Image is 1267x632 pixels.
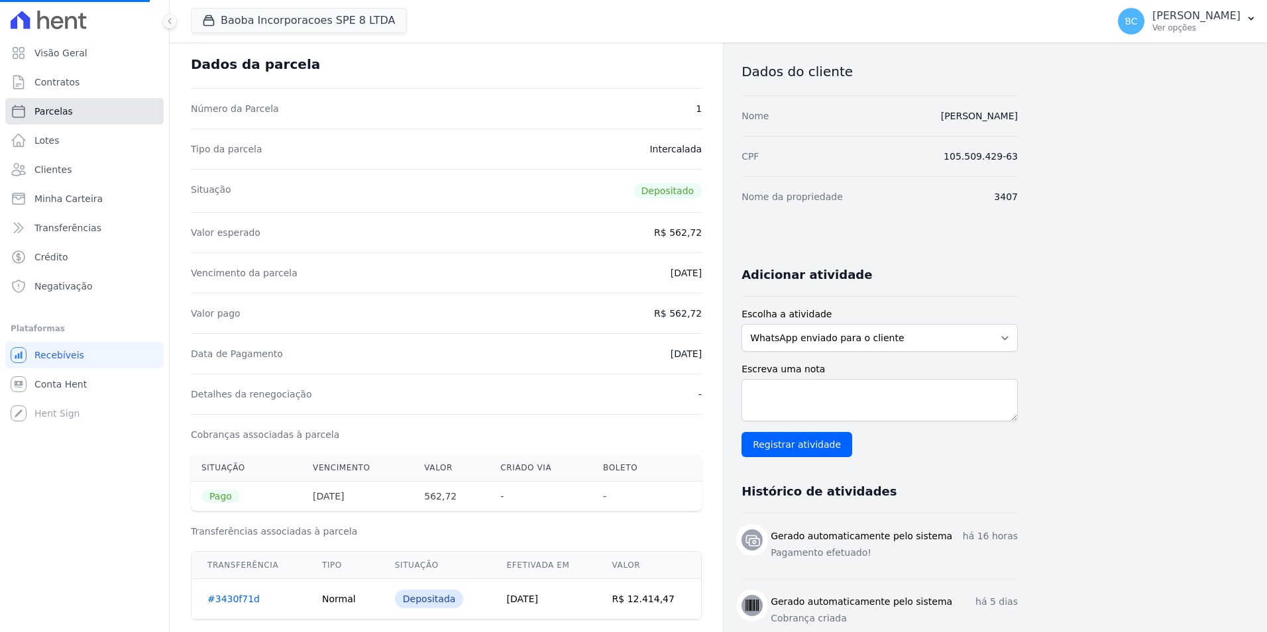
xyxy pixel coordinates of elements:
span: Crédito [34,250,68,264]
span: Contratos [34,76,80,89]
a: Conta Hent [5,371,164,397]
td: [DATE] [491,579,596,619]
dt: Vencimento da parcela [191,266,298,280]
p: [PERSON_NAME] [1152,9,1240,23]
dd: Intercalada [649,142,702,156]
dd: 105.509.429-63 [944,150,1018,163]
dd: [DATE] [671,347,702,360]
h3: Gerado automaticamente pelo sistema [771,595,952,609]
span: Conta Hent [34,378,87,391]
span: BC [1125,17,1138,26]
th: Situação [191,454,302,482]
dt: Data de Pagamento [191,347,283,360]
span: Depositado [633,183,702,199]
h3: Transferências associadas à parcela [191,525,702,538]
div: Plataformas [11,321,158,337]
th: Criado via [490,454,592,482]
h3: Histórico de atividades [742,484,897,500]
td: R$ 12.414,47 [596,579,702,619]
button: BC [PERSON_NAME] Ver opções [1107,3,1267,40]
a: Negativação [5,273,164,299]
th: - [490,482,592,511]
p: Cobrança criada [771,611,1018,625]
a: [PERSON_NAME] [941,111,1018,121]
th: Vencimento [302,454,413,482]
dt: Valor pago [191,307,241,320]
dt: Nome [742,109,769,123]
th: [DATE] [302,482,413,511]
a: Parcelas [5,98,164,125]
dt: Nome da propriedade [742,190,843,203]
span: Visão Geral [34,46,87,60]
dd: R$ 562,72 [654,226,702,239]
dt: CPF [742,150,759,163]
th: Tipo [306,552,379,579]
h3: Adicionar atividade [742,267,872,283]
h3: Dados do cliente [742,64,1018,79]
td: Normal [306,579,379,619]
dt: Valor esperado [191,226,260,239]
th: 562,72 [413,482,490,511]
span: Recebíveis [34,348,84,362]
p: há 5 dias [975,595,1018,609]
a: #3430f71d [207,594,260,604]
dd: - [698,388,702,401]
label: Escreva uma nota [742,362,1018,376]
dt: Situação [191,183,231,199]
a: Recebíveis [5,342,164,368]
span: Clientes [34,163,72,176]
dd: R$ 562,72 [654,307,702,320]
h3: Gerado automaticamente pelo sistema [771,529,952,543]
label: Escolha a atividade [742,307,1018,321]
a: Crédito [5,244,164,270]
span: Negativação [34,280,93,293]
span: Parcelas [34,105,73,118]
a: Visão Geral [5,40,164,66]
a: Contratos [5,69,164,95]
p: Pagamento efetuado! [771,546,1018,560]
th: Valor [596,552,702,579]
span: Lotes [34,134,60,147]
dt: Cobranças associadas à parcela [191,428,339,441]
div: Dados da parcela [191,56,320,72]
a: Minha Carteira [5,185,164,212]
th: - [592,482,672,511]
th: Efetivada em [491,552,596,579]
dt: Tipo da parcela [191,142,262,156]
th: Transferência [192,552,306,579]
input: Registrar atividade [742,432,852,457]
button: Baoba Incorporacoes SPE 8 LTDA [191,8,407,33]
dt: Detalhes da renegociação [191,388,312,401]
th: Boleto [592,454,672,482]
th: Valor [413,454,490,482]
div: Depositada [395,590,464,608]
dd: 3407 [994,190,1018,203]
a: Lotes [5,127,164,154]
dt: Número da Parcela [191,102,279,115]
span: Minha Carteira [34,192,103,205]
a: Clientes [5,156,164,183]
span: Transferências [34,221,101,235]
dd: [DATE] [671,266,702,280]
span: Pago [201,490,240,503]
p: Ver opções [1152,23,1240,33]
dd: 1 [696,102,702,115]
th: Situação [379,552,491,579]
p: há 16 horas [963,529,1018,543]
a: Transferências [5,215,164,241]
